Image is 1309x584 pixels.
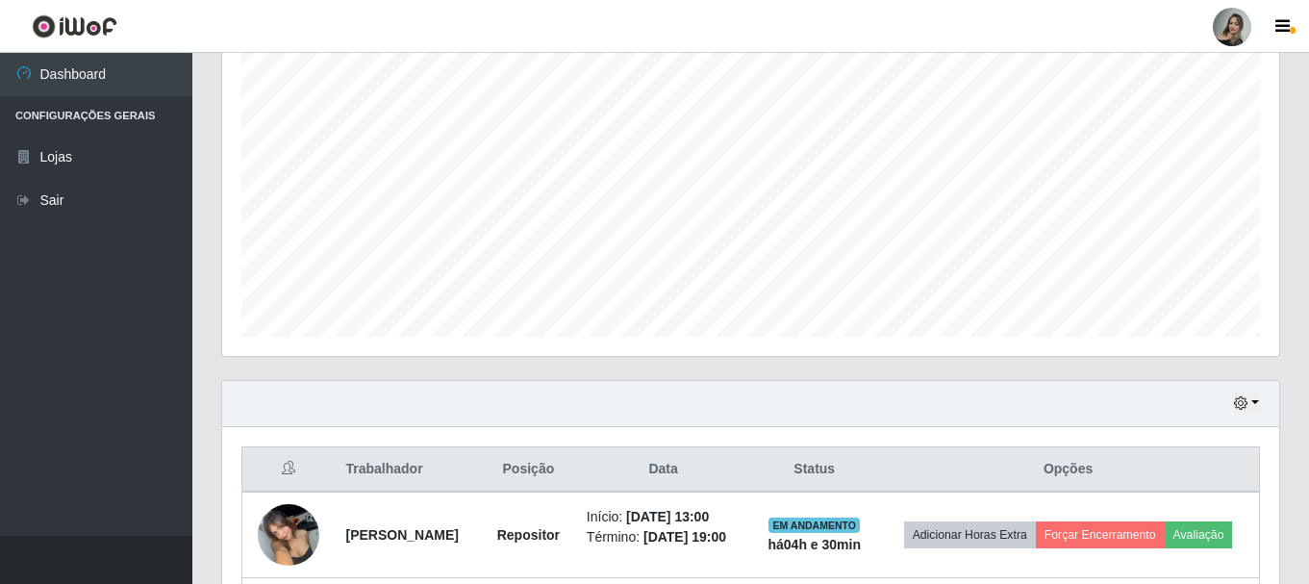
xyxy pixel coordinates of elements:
strong: [PERSON_NAME] [345,527,458,543]
li: Término: [587,527,741,547]
time: [DATE] 19:00 [643,529,726,545]
th: Opções [877,447,1259,493]
button: Forçar Encerramento [1036,521,1165,548]
button: Adicionar Horas Extra [904,521,1036,548]
span: EM ANDAMENTO [768,518,860,533]
time: [DATE] 13:00 [626,509,709,524]
li: Início: [587,507,741,527]
th: Status [751,447,877,493]
img: CoreUI Logo [32,14,117,38]
th: Trabalhador [334,447,481,493]
button: Avaliação [1165,521,1233,548]
th: Data [575,447,752,493]
strong: há 04 h e 30 min [768,537,861,552]
strong: Repositor [497,527,560,543]
img: 1754455708839.jpeg [258,494,319,575]
th: Posição [482,447,575,493]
